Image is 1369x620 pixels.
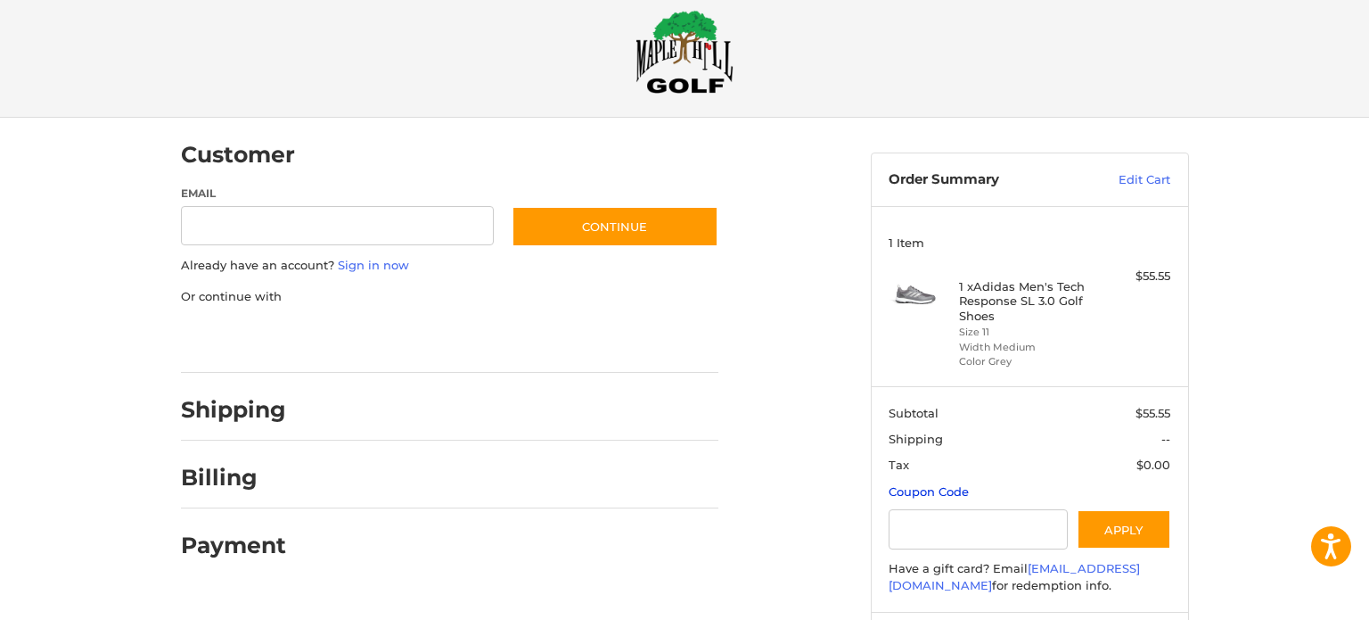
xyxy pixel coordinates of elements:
[181,141,295,169] h2: Customer
[181,257,718,275] p: Already have an account?
[181,186,495,202] label: Email
[326,323,460,355] iframe: PayPal-paylater
[889,560,1170,595] div: Have a gift card? Email for redemption info.
[889,406,939,420] span: Subtotal
[1161,432,1170,446] span: --
[1135,406,1170,420] span: $55.55
[889,236,1170,250] h3: 1 Item
[1100,268,1170,285] div: $55.55
[1080,171,1170,189] a: Edit Cart
[959,325,1095,340] li: Size 11
[181,532,286,559] h2: Payment
[512,206,718,247] button: Continue
[175,323,308,355] iframe: PayPal-paypal
[889,432,943,446] span: Shipping
[338,258,409,272] a: Sign in now
[889,171,1080,189] h3: Order Summary
[889,458,909,472] span: Tax
[477,323,611,355] iframe: PayPal-venmo
[959,279,1095,323] h4: 1 x Adidas Men's Tech Response SL 3.0 Golf Shoes
[889,509,1068,550] input: Gift Certificate or Coupon Code
[1077,509,1171,550] button: Apply
[889,484,969,499] a: Coupon Code
[959,354,1095,369] li: Color Grey
[959,340,1095,355] li: Width Medium
[181,396,286,424] h2: Shipping
[1136,458,1170,472] span: $0.00
[181,288,718,306] p: Or continue with
[181,464,285,492] h2: Billing
[635,10,734,94] img: Maple Hill Golf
